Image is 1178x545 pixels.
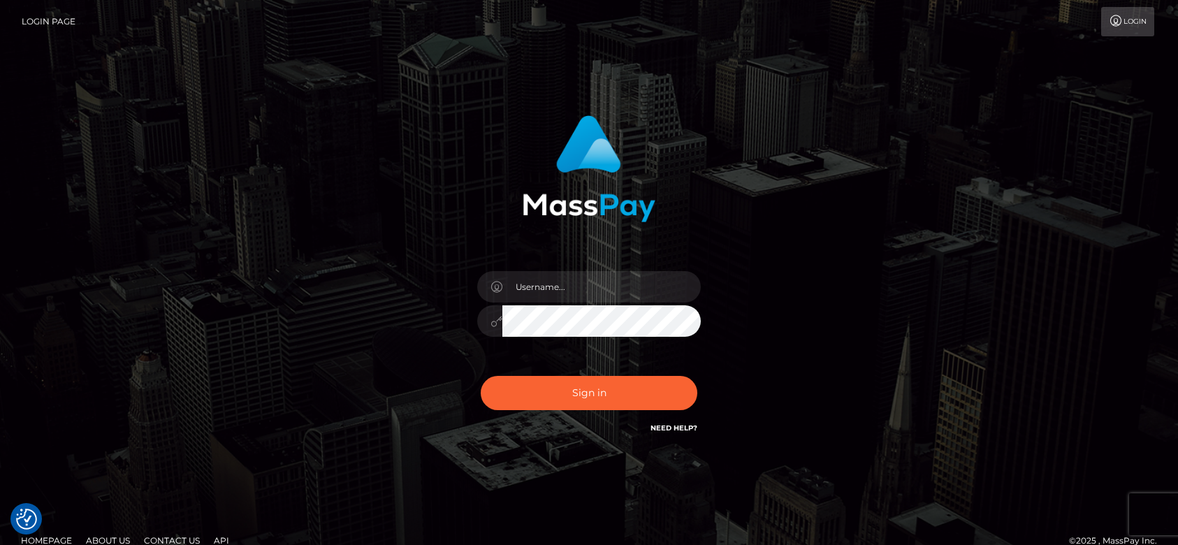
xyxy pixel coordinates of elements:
input: Username... [502,271,701,303]
a: Login Page [22,7,75,36]
img: MassPay Login [523,115,655,222]
a: Need Help? [650,423,697,433]
img: Revisit consent button [16,509,37,530]
button: Sign in [481,376,697,410]
a: Login [1101,7,1154,36]
button: Consent Preferences [16,509,37,530]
